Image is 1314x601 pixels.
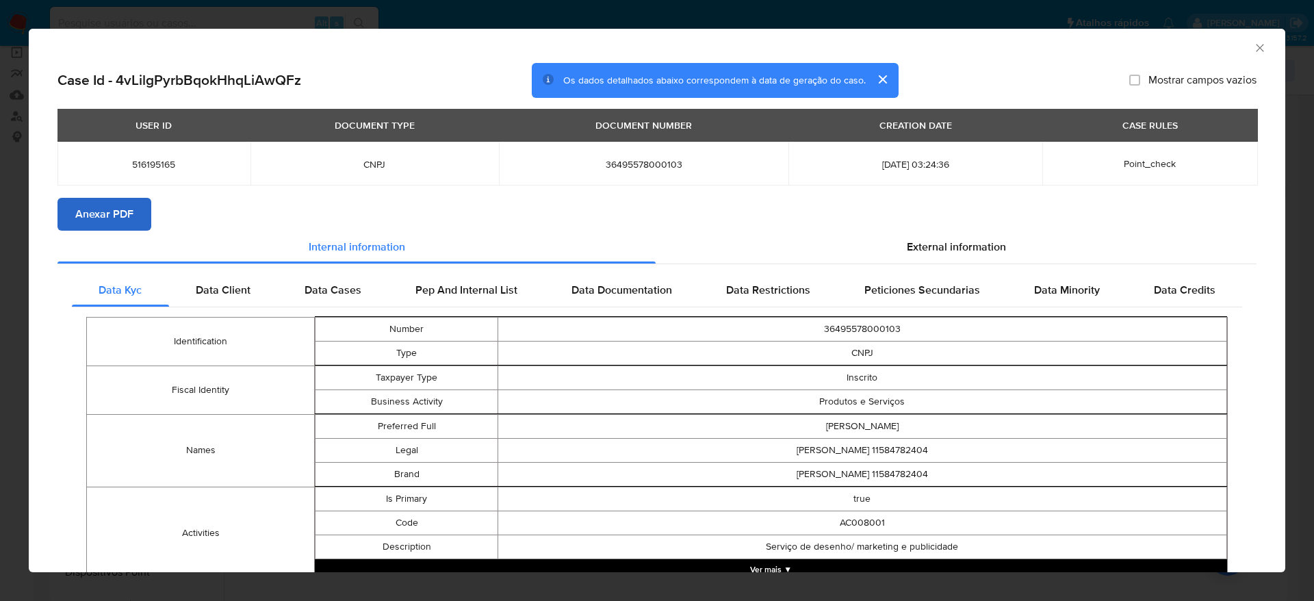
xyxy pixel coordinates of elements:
span: Data Restrictions [726,282,810,298]
span: 36495578000103 [515,158,773,170]
td: Names [87,414,315,487]
td: Is Primary [315,487,498,511]
td: Brand [315,462,498,486]
span: Data Documentation [571,282,672,298]
span: 516195165 [74,158,234,170]
span: External information [907,239,1006,255]
div: DOCUMENT TYPE [326,114,423,137]
td: Type [315,341,498,365]
span: Point_check [1124,157,1176,170]
div: CREATION DATE [871,114,960,137]
span: Data Kyc [99,282,142,298]
span: Mostrar campos vazios [1148,73,1257,87]
button: Fechar a janela [1253,41,1265,53]
span: Data Client [196,282,250,298]
td: [PERSON_NAME] [498,414,1226,438]
input: Mostrar campos vazios [1129,75,1140,86]
div: Detailed internal info [72,274,1242,307]
td: [PERSON_NAME] 11584782404 [498,462,1226,486]
div: Detailed info [57,231,1257,264]
td: Inscrito [498,366,1226,389]
td: Business Activity [315,389,498,413]
td: [PERSON_NAME] 11584782404 [498,438,1226,462]
span: Data Cases [305,282,361,298]
button: cerrar [866,63,899,96]
td: Legal [315,438,498,462]
div: closure-recommendation-modal [29,29,1285,572]
button: Anexar PDF [57,198,151,231]
td: true [498,487,1226,511]
span: Os dados detalhados abaixo correspondem à data de geração do caso. [563,73,866,87]
span: Peticiones Secundarias [864,282,980,298]
td: Number [315,317,498,341]
td: Code [315,511,498,535]
td: Description [315,535,498,559]
button: Expand array [315,559,1227,580]
span: [DATE] 03:24:36 [805,158,1026,170]
td: Taxpayer Type [315,366,498,389]
span: CNPJ [267,158,482,170]
td: CNPJ [498,341,1226,365]
span: Data Credits [1154,282,1215,298]
span: Internal information [309,239,405,255]
td: Activities [87,487,315,580]
div: USER ID [127,114,180,137]
div: DOCUMENT NUMBER [587,114,700,137]
td: Preferred Full [315,414,498,438]
span: Anexar PDF [75,199,133,229]
td: 36495578000103 [498,317,1226,341]
td: Fiscal Identity [87,366,315,414]
td: AC008001 [498,511,1226,535]
td: Serviço de desenho/ marketing e publicidade [498,535,1226,559]
span: Pep And Internal List [415,282,517,298]
div: CASE RULES [1114,114,1186,137]
td: Produtos e Serviços [498,389,1226,413]
span: Data Minority [1034,282,1100,298]
h2: Case Id - 4vLilgPyrbBqokHhqLiAwQFz [57,71,301,89]
td: Identification [87,317,315,366]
